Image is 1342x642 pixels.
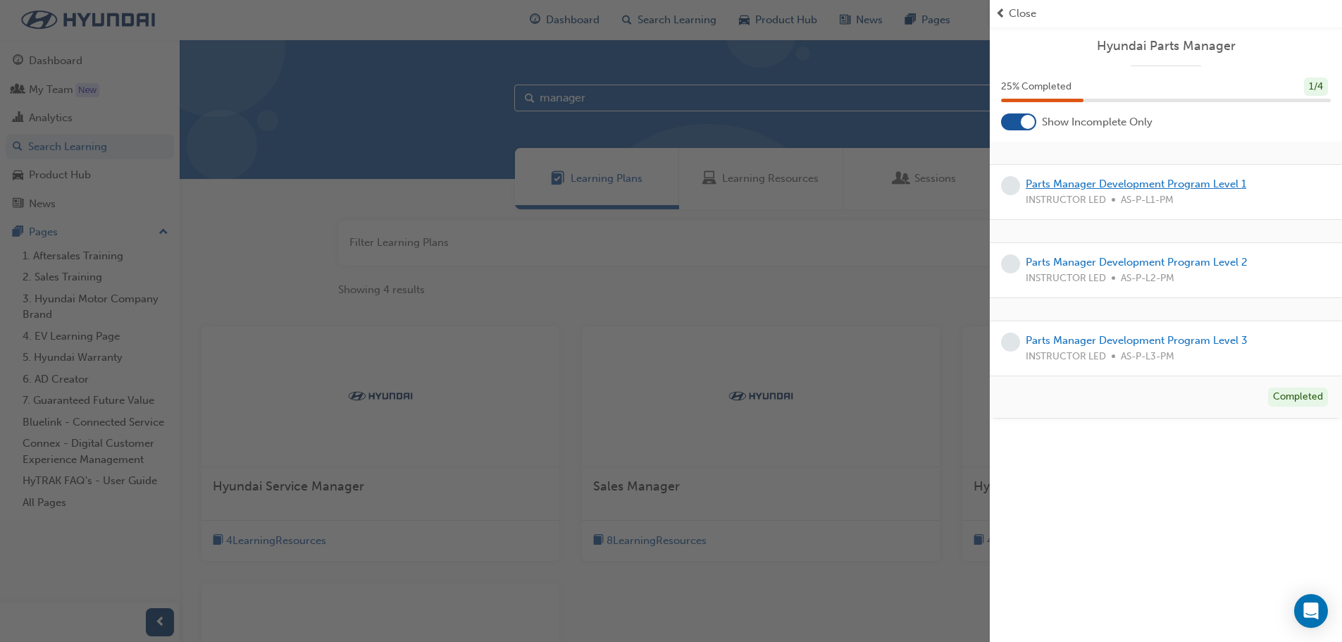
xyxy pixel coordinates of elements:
span: prev-icon [995,6,1006,22]
div: Completed [1268,388,1328,407]
button: prev-iconClose [995,6,1336,22]
span: AS-P-L1-PM [1121,192,1174,209]
span: 25 % Completed [1001,79,1071,95]
a: Parts Manager Development Program Level 2 [1026,256,1248,268]
span: Show Incomplete Only [1042,114,1152,130]
a: Hyundai Parts Manager [1001,38,1331,54]
span: AS-P-L2-PM [1121,271,1174,287]
a: Parts Manager Development Program Level 3 [1026,334,1248,347]
span: learningRecordVerb_NONE-icon [1001,333,1020,352]
span: INSTRUCTOR LED [1026,192,1106,209]
span: AS-P-L3-PM [1121,349,1174,365]
div: 1 / 4 [1304,78,1328,97]
a: Parts Manager Development Program Level 1 [1026,178,1246,190]
span: INSTRUCTOR LED [1026,349,1106,365]
span: learningRecordVerb_NONE-icon [1001,176,1020,195]
span: Close [1009,6,1036,22]
span: learningRecordVerb_NONE-icon [1001,254,1020,273]
div: Open Intercom Messenger [1294,594,1328,628]
span: INSTRUCTOR LED [1026,271,1106,287]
